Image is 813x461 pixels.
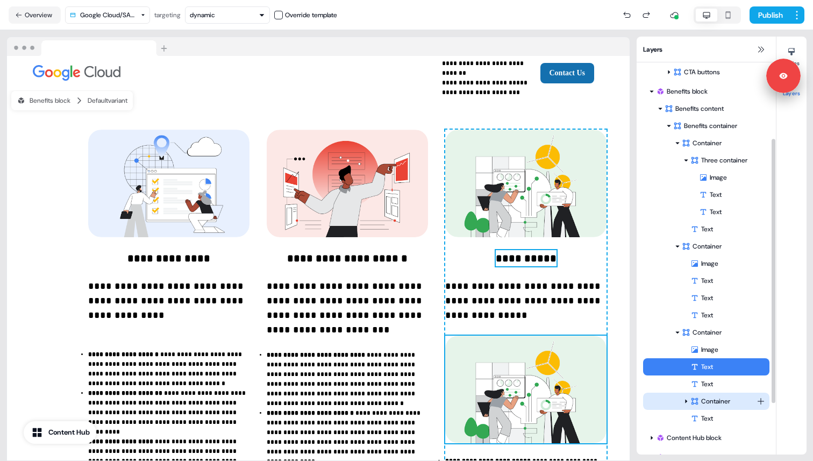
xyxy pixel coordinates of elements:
[643,83,769,427] div: Benefits blockBenefits contentBenefits containerContainerThree containerImageTextTextTextContaine...
[88,95,127,106] div: Default variant
[682,138,765,148] div: Container
[80,10,137,20] div: Google Cloud/SAP/Rise v2.2
[643,100,769,427] div: Benefits contentBenefits containerContainerThree containerImageTextTextTextContainerImageTextText...
[643,324,769,427] div: ContainerImageTextTextContainerText
[190,10,215,20] div: dynamic
[540,63,595,83] button: Contact Us
[33,65,120,81] img: Image
[637,37,776,62] div: Layers
[643,203,769,221] div: Text
[699,189,769,200] div: Text
[643,393,769,410] div: Container
[665,103,765,114] div: Benefits content
[9,6,61,24] button: Overview
[690,155,765,166] div: Three container
[643,63,769,81] div: CTA buttons
[682,241,765,252] div: Container
[690,344,769,355] div: Image
[17,95,70,106] div: Benefits block
[673,120,765,131] div: Benefits container
[643,307,769,324] div: Text
[699,207,769,217] div: Text
[690,293,769,303] div: Text
[643,186,769,203] div: Text
[690,258,769,269] div: Image
[776,43,807,67] button: Styles
[643,375,769,393] div: Text
[682,327,765,338] div: Container
[643,429,769,446] div: Content Hub block
[699,172,769,183] div: Image
[154,10,181,20] div: targeting
[185,6,270,24] button: dynamic
[690,275,769,286] div: Text
[643,152,769,221] div: Three containerImageTextText
[643,255,769,272] div: Image
[643,238,769,324] div: ContainerImageTextTextText
[643,134,769,238] div: ContainerThree containerImageTextTextText
[656,86,765,97] div: Benefits block
[643,221,769,238] div: Text
[267,130,428,237] img: Image
[643,410,769,427] div: Text
[690,413,769,424] div: Text
[656,432,765,443] div: Content Hub block
[445,336,607,443] img: Image
[690,224,769,235] div: Text
[643,341,769,358] div: Image
[48,427,90,438] div: Content Hub
[750,6,789,24] button: Publish
[643,289,769,307] div: Text
[673,67,765,77] div: CTA buttons
[7,37,172,56] img: Browser topbar
[690,310,769,321] div: Text
[445,130,607,237] img: Image
[690,379,769,389] div: Text
[33,65,208,81] div: Image
[643,117,769,427] div: Benefits containerContainerThree containerImageTextTextTextContainerImageTextTextTextContainerIma...
[690,396,757,407] div: Container
[690,361,769,372] div: Text
[285,10,337,20] div: Override template
[24,421,96,444] button: Content Hub
[643,169,769,186] div: Image
[643,272,769,289] div: Text
[643,358,769,375] div: Text
[88,130,249,237] img: Image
